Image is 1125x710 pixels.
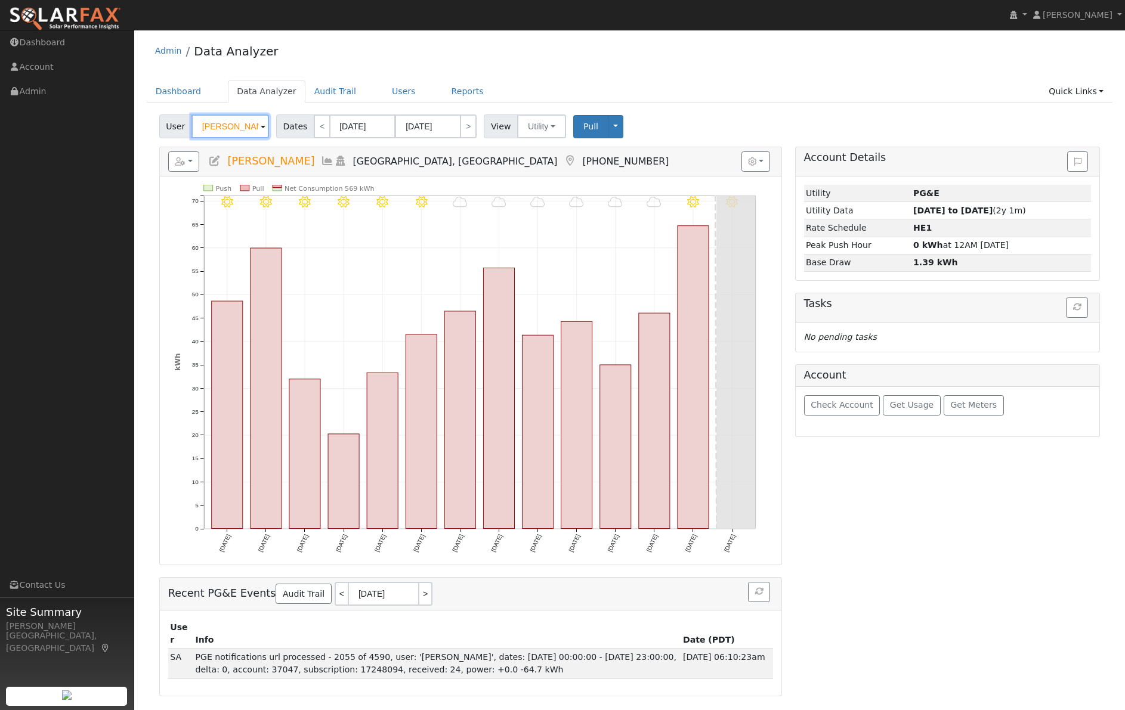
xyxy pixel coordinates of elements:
[191,315,199,321] text: 45
[195,502,199,509] text: 5
[191,362,199,368] text: 35
[681,619,773,649] th: Date (PDT)
[328,434,359,529] rect: onclick=""
[383,80,425,103] a: Users
[723,534,737,553] text: [DATE]
[569,196,584,208] i: 9/12 - MostlyCloudy
[227,155,314,167] span: [PERSON_NAME]
[607,534,620,553] text: [DATE]
[208,155,221,167] a: Edit User (36692)
[950,400,997,410] span: Get Meters
[100,643,111,653] a: Map
[913,188,939,198] strong: ID: 17248094, authorized: 09/03/25
[608,196,623,208] i: 9/13 - MostlyCloudy
[193,619,681,649] th: Info
[191,432,199,439] text: 20
[804,237,911,254] td: Peak Push Hour
[191,385,199,392] text: 30
[681,649,773,678] td: [DATE] 06:10:23am
[211,301,242,529] rect: onclick=""
[338,196,349,208] i: 9/06 - Clear
[335,582,348,606] a: <
[600,365,631,529] rect: onclick=""
[285,185,375,193] text: Net Consumption 569 kWh
[193,649,681,678] td: PGE notifications url processed - 2055 of 4590, user: '[PERSON_NAME]', dates: [DATE] 00:00:00 - [...
[299,196,310,208] i: 9/05 - Clear
[561,322,592,529] rect: onclick=""
[890,400,934,410] span: Get Usage
[647,196,662,208] i: 9/14 - MostlyCloudy
[412,534,426,553] text: [DATE]
[9,7,121,32] img: SolarFax
[523,336,554,529] rect: onclick=""
[678,226,709,529] rect: onclick=""
[191,244,199,251] text: 60
[451,534,465,553] text: [DATE]
[194,44,278,58] a: Data Analyzer
[256,534,270,553] text: [DATE]
[6,620,128,633] div: [PERSON_NAME]
[443,80,493,103] a: Reports
[913,206,1026,215] span: (2y 1m)
[252,185,264,193] text: Pull
[191,479,199,485] text: 10
[484,114,518,138] span: View
[517,114,566,138] button: Utility
[335,534,348,553] text: [DATE]
[215,185,231,193] text: Push
[367,373,398,529] rect: onclick=""
[804,202,911,219] td: Utility Data
[568,534,582,553] text: [DATE]
[490,534,503,553] text: [DATE]
[155,46,182,55] a: Admin
[911,237,1091,254] td: at 12AM [DATE]
[314,114,330,138] a: <
[913,206,993,215] strong: [DATE] to [DATE]
[174,354,182,371] text: kWh
[191,292,199,298] text: 50
[483,268,514,529] rect: onclick=""
[6,630,128,655] div: [GEOGRAPHIC_DATA], [GEOGRAPHIC_DATA]
[191,455,199,462] text: 15
[804,151,1092,164] h5: Account Details
[748,582,770,602] button: Refresh
[147,80,211,103] a: Dashboard
[191,221,199,228] text: 65
[218,534,231,553] text: [DATE]
[444,311,475,529] rect: onclick=""
[353,156,558,167] span: [GEOGRAPHIC_DATA], [GEOGRAPHIC_DATA]
[191,198,199,204] text: 70
[195,526,199,532] text: 0
[191,408,199,415] text: 25
[321,155,334,167] a: Multi-Series Graph
[804,254,911,271] td: Base Draw
[289,379,320,529] rect: onclick=""
[804,395,880,416] button: Check Account
[804,297,1092,310] h5: Tasks
[804,332,877,342] i: No pending tasks
[373,534,387,553] text: [DATE]
[62,690,72,700] img: retrieve
[563,155,576,167] a: Map
[530,196,545,208] i: 9/11 - MostlyCloudy
[883,395,941,416] button: Get Usage
[260,196,271,208] i: 9/04 - Clear
[168,582,774,606] h5: Recent PG&E Events
[251,248,282,529] rect: onclick=""
[376,196,388,208] i: 9/07 - Clear
[944,395,1004,416] button: Get Meters
[460,114,477,138] a: >
[583,122,598,131] span: Pull
[453,196,468,208] i: 9/09 - Cloudy
[221,196,233,208] i: 9/03 - Clear
[191,114,269,138] input: Select a User
[168,649,193,678] td: SDP Admin
[1066,297,1088,318] button: Refresh
[804,185,911,202] td: Utility
[191,338,199,345] text: 40
[684,534,698,553] text: [DATE]
[528,534,542,553] text: [DATE]
[639,313,670,529] rect: onclick=""
[913,240,943,250] strong: 0 kWh
[406,334,437,529] rect: onclick=""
